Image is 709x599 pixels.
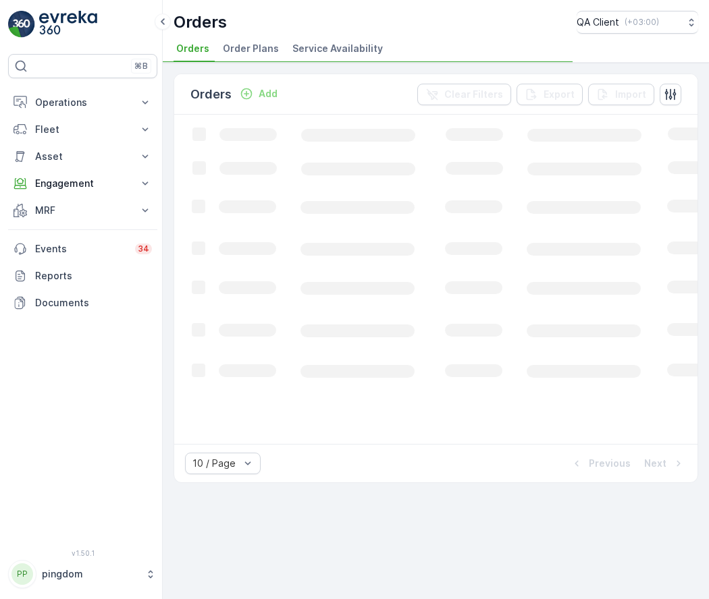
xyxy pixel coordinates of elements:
[8,235,157,262] a: Events34
[644,457,666,470] p: Next
[35,177,130,190] p: Engagement
[625,17,659,28] p: ( +03:00 )
[8,170,157,197] button: Engagement
[8,11,35,38] img: logo
[35,204,130,217] p: MRF
[35,123,130,136] p: Fleet
[8,197,157,224] button: MRF
[577,11,698,34] button: QA Client(+03:00)
[35,296,152,310] p: Documents
[42,567,138,581] p: pingdom
[176,42,209,55] span: Orders
[615,88,646,101] p: Import
[588,84,654,105] button: Import
[234,86,283,102] button: Add
[589,457,631,470] p: Previous
[190,85,232,104] p: Orders
[417,84,511,105] button: Clear Filters
[577,16,619,29] p: QA Client
[35,269,152,283] p: Reports
[643,455,687,472] button: Next
[8,549,157,557] span: v 1.50.1
[8,560,157,588] button: PPpingdom
[8,262,157,289] a: Reports
[35,242,127,256] p: Events
[8,143,157,170] button: Asset
[8,89,157,116] button: Operations
[35,96,130,109] p: Operations
[444,88,503,101] p: Clear Filters
[544,88,575,101] p: Export
[517,84,583,105] button: Export
[292,42,383,55] span: Service Availability
[134,61,148,72] p: ⌘B
[174,11,227,33] p: Orders
[11,563,33,585] div: PP
[223,42,279,55] span: Order Plans
[259,87,278,101] p: Add
[39,11,97,38] img: logo_light-DOdMpM7g.png
[35,150,130,163] p: Asset
[569,455,632,472] button: Previous
[138,244,149,254] p: 34
[8,289,157,316] a: Documents
[8,116,157,143] button: Fleet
